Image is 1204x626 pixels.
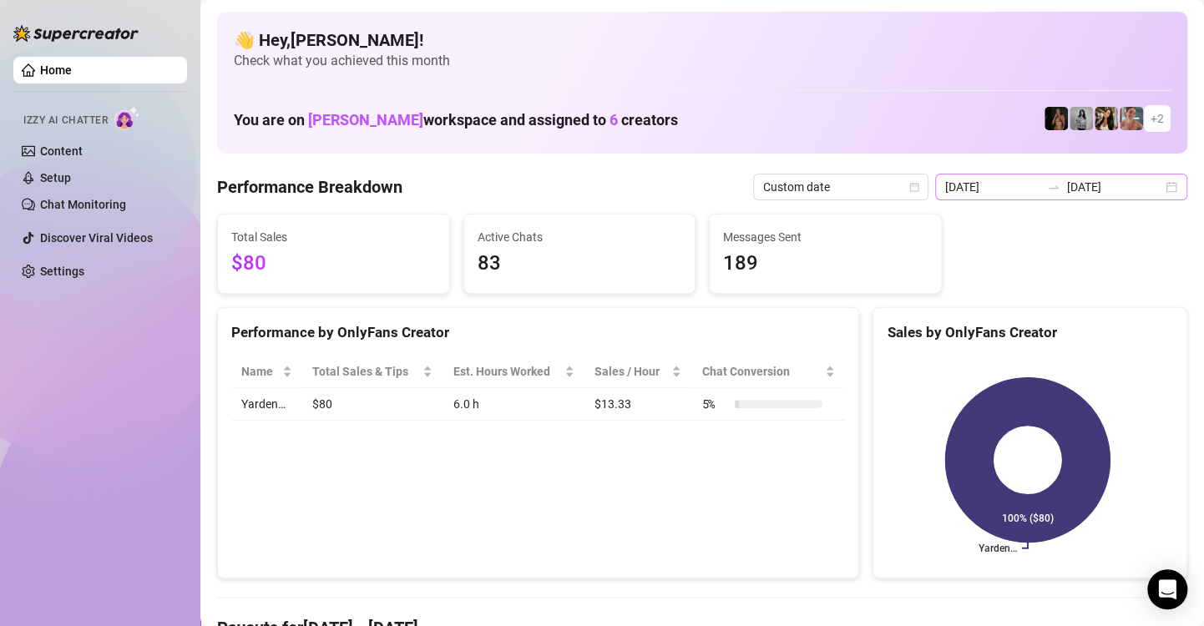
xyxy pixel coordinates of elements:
span: $80 [231,248,436,280]
span: Izzy AI Chatter [23,113,108,129]
span: swap-right [1047,180,1060,194]
span: to [1047,180,1060,194]
span: Total Sales [231,228,436,246]
span: 83 [478,248,682,280]
img: A [1070,107,1093,130]
img: AI Chatter [114,106,140,130]
a: Settings [40,265,84,278]
input: Start date [945,178,1040,196]
a: Setup [40,171,71,184]
div: Est. Hours Worked [453,362,561,381]
img: the_bohema [1045,107,1068,130]
a: Home [40,63,72,77]
th: Chat Conversion [691,356,845,388]
h1: You are on workspace and assigned to creators [234,111,678,129]
th: Sales / Hour [584,356,691,388]
h4: Performance Breakdown [217,175,402,199]
span: Custom date [763,174,918,199]
text: Yarden… [979,543,1017,554]
th: Name [231,356,302,388]
span: Messages Sent [723,228,928,246]
span: Chat Conversion [701,362,822,381]
td: 6.0 h [443,388,584,421]
span: 189 [723,248,928,280]
span: Active Chats [478,228,682,246]
input: End date [1067,178,1162,196]
span: Check what you achieved this month [234,52,1171,70]
img: AdelDahan [1095,107,1118,130]
span: 5 % [701,395,728,413]
th: Total Sales & Tips [302,356,443,388]
span: Total Sales & Tips [312,362,420,381]
div: Sales by OnlyFans Creator [887,321,1173,344]
h4: 👋 Hey, [PERSON_NAME] ! [234,28,1171,52]
a: Content [40,144,83,158]
a: Discover Viral Videos [40,231,153,245]
span: + 2 [1151,109,1164,128]
span: Sales / Hour [594,362,668,381]
span: Name [241,362,279,381]
div: Performance by OnlyFans Creator [231,321,845,344]
img: logo-BBDzfeDw.svg [13,25,139,42]
td: $13.33 [584,388,691,421]
img: Yarden [1120,107,1143,130]
a: Chat Monitoring [40,198,126,211]
div: Open Intercom Messenger [1147,569,1187,609]
td: Yarden… [231,388,302,421]
td: $80 [302,388,443,421]
span: 6 [610,111,618,129]
span: calendar [909,182,919,192]
span: [PERSON_NAME] [308,111,423,129]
